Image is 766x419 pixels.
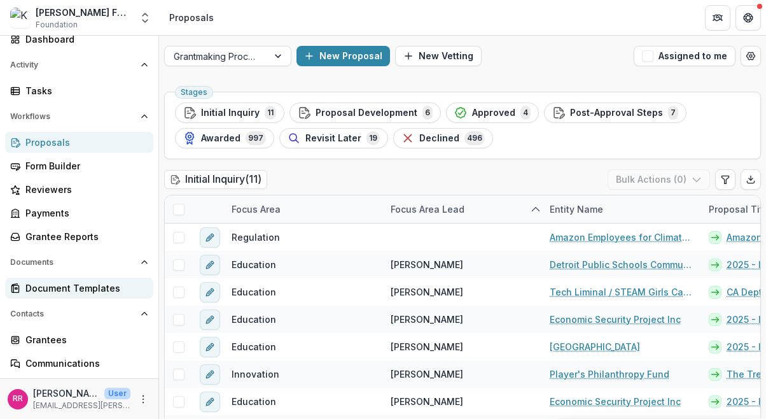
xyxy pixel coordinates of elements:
[5,329,153,350] a: Grantees
[5,202,153,224] a: Payments
[232,231,280,244] span: Regulation
[383,195,542,223] div: Focus Area Lead
[25,357,143,370] div: Communications
[232,313,276,326] span: Education
[550,340,640,353] a: [GEOGRAPHIC_DATA]
[550,258,693,271] a: Detroit Public Schools Community District
[200,309,220,330] button: edit
[201,108,260,118] span: Initial Inquiry
[570,108,663,118] span: Post-Approval Steps
[36,19,78,31] span: Foundation
[200,364,220,385] button: edit
[246,131,266,145] span: 997
[169,11,214,24] div: Proposals
[25,333,143,346] div: Grantees
[5,226,153,247] a: Grantee Reports
[5,353,153,374] a: Communications
[5,80,153,101] a: Tasks
[10,258,136,267] span: Documents
[175,103,284,123] button: Initial Inquiry11
[136,5,154,31] button: Open entity switcher
[289,103,441,123] button: Proposal Development6
[391,395,463,408] span: [PERSON_NAME]
[391,313,463,326] span: [PERSON_NAME]
[25,136,143,149] div: Proposals
[395,46,482,66] button: New Vetting
[224,202,288,216] div: Focus Area
[608,169,710,190] button: Bulk Actions (0)
[175,128,274,148] button: Awarded997
[472,108,515,118] span: Approved
[104,388,130,399] p: User
[10,112,136,121] span: Workflows
[33,400,130,411] p: [EMAIL_ADDRESS][PERSON_NAME][DOMAIN_NAME]
[5,304,153,324] button: Open Contacts
[200,282,220,302] button: edit
[668,106,678,120] span: 7
[10,8,31,28] img: Kapor Foundation
[550,367,669,381] a: Player's Philanthropy Fund
[25,281,143,295] div: Document Templates
[422,106,433,120] span: 6
[542,202,611,216] div: Entity Name
[224,195,383,223] div: Focus Area
[735,5,761,31] button: Get Help
[25,32,143,46] div: Dashboard
[201,133,240,144] span: Awarded
[715,169,735,190] button: Edit table settings
[366,131,380,145] span: 19
[5,155,153,176] a: Form Builder
[550,313,681,326] a: Economic Security Project Inc
[316,108,417,118] span: Proposal Development
[531,204,541,215] svg: sorted ascending
[520,106,531,120] span: 4
[33,387,99,400] p: [PERSON_NAME]
[305,133,361,144] span: Revisit Later
[542,195,701,223] div: Entity Name
[634,46,735,66] button: Assigned to me
[5,179,153,200] a: Reviewers
[164,170,267,188] h2: Initial Inquiry ( 11 )
[5,278,153,299] a: Document Templates
[391,367,463,381] span: [PERSON_NAME]
[10,60,136,69] span: Activity
[464,131,485,145] span: 496
[550,395,681,408] a: Economic Security Project Inc
[265,106,276,120] span: 11
[5,252,153,273] button: Open Documents
[136,392,151,407] button: More
[391,285,463,299] span: [PERSON_NAME]
[200,337,220,357] button: edit
[296,46,390,66] button: New Proposal
[232,395,276,408] span: Education
[446,103,539,123] button: Approved4
[544,103,686,123] button: Post-Approval Steps7
[200,255,220,275] button: edit
[383,202,472,216] div: Focus Area Lead
[419,133,459,144] span: Declined
[200,227,220,248] button: edit
[10,309,136,318] span: Contacts
[200,392,220,412] button: edit
[550,231,693,244] a: Amazon Employees for Climate Justice
[279,128,388,148] button: Revisit Later19
[232,285,276,299] span: Education
[25,159,143,173] div: Form Builder
[393,128,493,148] button: Declined496
[25,230,143,243] div: Grantee Reports
[391,340,463,353] span: [PERSON_NAME]
[25,206,143,220] div: Payments
[25,84,143,97] div: Tasks
[5,55,153,75] button: Open Activity
[5,29,153,50] a: Dashboard
[232,340,276,353] span: Education
[705,5,730,31] button: Partners
[181,88,207,97] span: Stages
[13,395,23,403] div: Richard Riley
[550,285,693,299] a: Tech Liminal / STEAM Girls Camp
[391,258,463,271] span: [PERSON_NAME]
[36,6,131,19] div: [PERSON_NAME] Foundation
